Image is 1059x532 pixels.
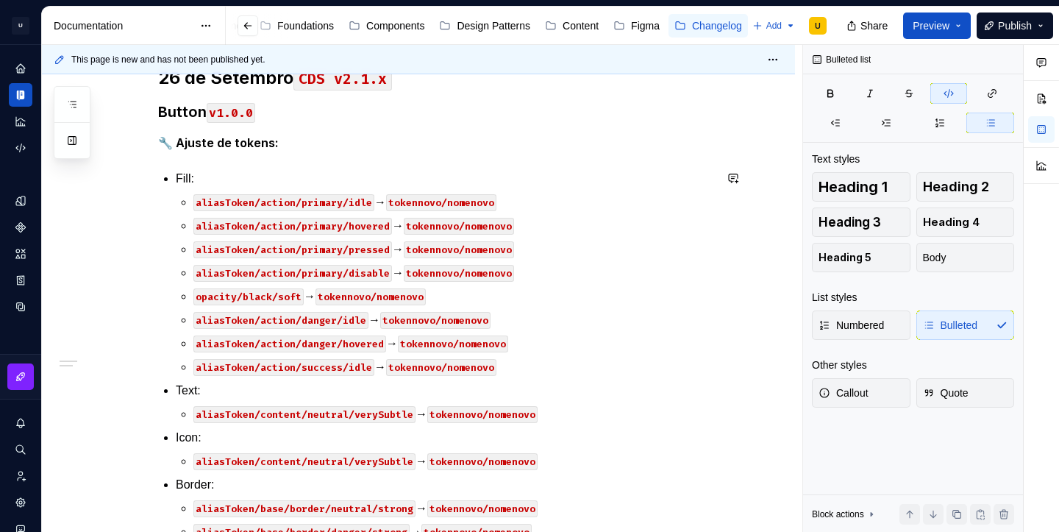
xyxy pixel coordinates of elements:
[386,194,496,211] code: tokennovo/nomenovo
[923,180,989,194] span: Heading 2
[913,18,949,33] span: Preview
[9,464,32,488] a: Invite team
[277,18,334,33] div: Foundations
[9,411,32,435] button: Notifications
[193,312,368,329] code: aliasToken/action/danger/idle
[539,14,605,38] a: Content
[193,218,392,235] code: aliasToken/action/primary/hovered
[176,170,714,188] p: Fill:
[815,20,821,32] div: U
[812,152,860,166] div: Text styles
[158,135,279,150] strong: 🔧 Ajuste de tokens:
[254,14,340,38] a: Foundations
[427,406,538,423] code: tokennovo/nomenovo
[398,336,508,352] code: tokennovo/nomenovo
[9,438,32,461] button: Search ⌘K
[158,67,293,88] strong: 26 de Setembro
[812,290,857,305] div: List styles
[315,288,426,305] code: tokennovo/nomenovo
[343,14,430,38] a: Components
[903,13,971,39] button: Preview
[923,386,969,400] span: Quote
[812,208,910,237] button: Heading 3
[193,265,392,282] code: aliasToken/action/primary/disable
[193,500,416,517] code: aliasToken/base/border/neutral/strong
[193,453,714,470] p: →
[193,288,714,305] p: →
[916,208,1015,237] button: Heading 4
[977,13,1053,39] button: Publish
[433,14,536,38] a: Design Patterns
[176,476,714,494] p: Border:
[812,378,910,408] button: Callout
[9,57,32,80] a: Home
[207,103,255,123] code: v1.0.0
[12,17,29,35] div: U
[812,172,910,202] button: Heading 1
[404,265,514,282] code: tokennovo/nomenovo
[9,242,32,266] a: Assets
[380,312,491,329] code: tokennovo/nomenovo
[916,243,1015,272] button: Body
[631,18,660,33] div: Figma
[193,453,416,470] code: aliasToken/content/neutral/verySubtle
[812,311,910,340] button: Numbered
[668,14,748,38] a: Changelog
[819,386,869,400] span: Callout
[427,500,538,517] code: tokennovo/nomenovo
[923,250,946,265] span: Body
[812,508,864,520] div: Block actions
[812,358,867,372] div: Other styles
[193,217,714,235] p: →
[158,102,714,122] h3: Button
[404,241,514,258] code: tokennovo/nomenovo
[563,18,599,33] div: Content
[193,500,714,517] p: →
[176,382,714,400] p: Text:
[193,359,374,376] code: aliasToken/action/success/idle
[9,83,32,107] div: Documentation
[9,189,32,213] a: Design tokens
[812,243,910,272] button: Heading 5
[692,18,742,33] div: Changelog
[916,172,1015,202] button: Heading 2
[9,110,32,133] a: Analytics
[9,269,32,292] a: Storybook stories
[193,288,304,305] code: opacity/black/soft
[9,216,32,239] a: Components
[54,18,193,33] div: Documentation
[293,67,392,91] code: CDS v2.1.x
[176,11,686,40] div: Page tree
[193,194,714,211] p: →
[3,10,38,41] button: U
[193,406,416,423] code: aliasToken/content/neutral/verySubtle
[176,429,714,447] p: Icon:
[916,378,1015,408] button: Quote
[9,295,32,319] a: Data sources
[193,311,714,329] p: →
[193,336,386,352] code: aliasToken/action/danger/hovered
[607,14,666,38] a: Figma
[71,54,265,65] span: This page is new and has not been published yet.
[193,264,714,282] p: →
[193,335,714,352] p: →
[812,504,877,525] div: Block actions
[193,358,714,376] p: →
[819,318,884,333] span: Numbered
[427,453,538,470] code: tokennovo/nomenovo
[766,20,782,32] span: Add
[923,215,980,230] span: Heading 4
[819,180,888,194] span: Heading 1
[9,136,32,160] a: Code automation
